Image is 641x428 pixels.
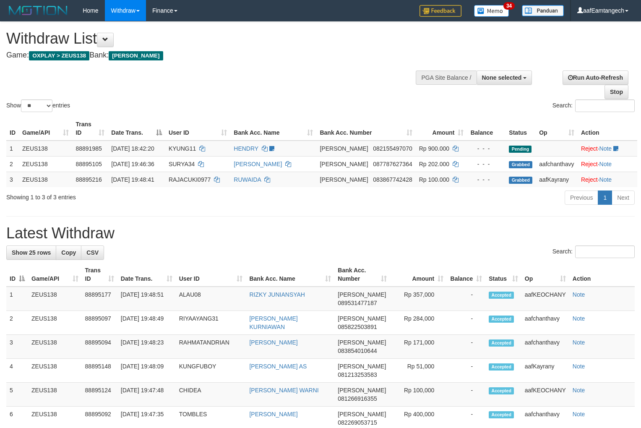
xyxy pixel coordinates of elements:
span: [PERSON_NAME] [320,176,368,183]
th: Trans ID: activate to sort column ascending [82,263,117,287]
td: aafchanthavy [536,156,578,172]
a: RUWAIDA [234,176,261,183]
div: - - - [470,160,502,168]
a: Next [612,191,635,205]
a: 1 [598,191,612,205]
td: [DATE] 19:48:09 [117,359,176,383]
td: [DATE] 19:48:23 [117,335,176,359]
td: ZEUS138 [28,383,82,407]
div: PGA Site Balance / [416,70,476,85]
label: Search: [552,245,635,258]
span: Accepted [489,387,514,394]
td: aafKEOCHANY [521,383,569,407]
td: · [578,141,637,157]
td: aafchanthavy [521,311,569,335]
h4: Game: Bank: [6,51,419,60]
span: Accepted [489,363,514,371]
th: Amount: activate to sort column ascending [416,117,467,141]
span: Accepted [489,316,514,323]
span: [DATE] 18:42:20 [111,145,154,152]
img: Feedback.jpg [420,5,461,17]
th: Status [506,117,536,141]
label: Search: [552,99,635,112]
td: ZEUS138 [19,172,72,187]
th: Game/API: activate to sort column ascending [19,117,72,141]
span: 88895216 [76,176,102,183]
a: Note [573,339,585,346]
th: Trans ID: activate to sort column ascending [72,117,108,141]
td: - [447,359,485,383]
span: SURYA34 [169,161,195,167]
td: ZEUS138 [28,287,82,311]
span: [PERSON_NAME] [320,145,368,152]
span: Pending [509,146,532,153]
td: 2 [6,311,28,335]
td: aafKEOCHANY [521,287,569,311]
th: Action [569,263,635,287]
td: · [578,156,637,172]
span: RAJACUKI0977 [169,176,211,183]
th: User ID: activate to sort column ascending [176,263,246,287]
th: Bank Acc. Name: activate to sort column ascending [246,263,334,287]
a: Reject [581,145,598,152]
td: - [447,311,485,335]
a: HENDRY [234,145,258,152]
img: panduan.png [522,5,564,16]
th: Date Trans.: activate to sort column descending [108,117,165,141]
span: Rp 100.000 [419,176,449,183]
span: KYUNG11 [169,145,196,152]
a: [PERSON_NAME] [249,411,297,418]
input: Search: [575,245,635,258]
div: - - - [470,175,502,184]
span: Copy 089531477187 to clipboard [338,300,377,306]
th: Bank Acc. Name: activate to sort column ascending [230,117,316,141]
img: MOTION_logo.png [6,4,70,17]
th: Bank Acc. Number: activate to sort column ascending [316,117,415,141]
span: 88891985 [76,145,102,152]
a: Show 25 rows [6,245,56,260]
a: Note [573,411,585,418]
label: Show entries [6,99,70,112]
th: Balance [467,117,506,141]
td: Rp 357,000 [390,287,447,311]
span: [PERSON_NAME] [338,291,386,298]
td: ZEUS138 [19,156,72,172]
a: Reject [581,176,598,183]
span: [DATE] 19:48:41 [111,176,154,183]
span: Copy 085822503891 to clipboard [338,324,377,330]
span: 88895105 [76,161,102,167]
span: [PERSON_NAME] [338,363,386,370]
a: [PERSON_NAME] KURNIAWAN [249,315,297,330]
a: Note [573,387,585,394]
th: ID [6,117,19,141]
td: 88895097 [82,311,117,335]
td: CHIDEA [176,383,246,407]
a: [PERSON_NAME] [249,339,297,346]
span: Grabbed [509,161,532,168]
th: Bank Acc. Number: activate to sort column ascending [334,263,390,287]
a: Note [599,161,612,167]
a: Note [599,176,612,183]
span: [PERSON_NAME] [109,51,163,60]
td: aafchanthavy [521,335,569,359]
span: Copy 083867742428 to clipboard [373,176,412,183]
div: Showing 1 to 3 of 3 entries [6,190,261,201]
h1: Latest Withdraw [6,225,635,242]
span: Copy 081266916355 to clipboard [338,395,377,402]
td: 1 [6,141,19,157]
td: ZEUS138 [28,359,82,383]
td: - [447,335,485,359]
th: Action [578,117,637,141]
td: aafKayrany [521,359,569,383]
td: ALAU08 [176,287,246,311]
span: [PERSON_NAME] [338,411,386,418]
td: RAHMATANDRIAN [176,335,246,359]
span: Show 25 rows [12,249,51,256]
span: OXPLAY > ZEUS138 [29,51,89,60]
a: RIZKY JUNIANSYAH [249,291,305,298]
span: Copy [61,249,76,256]
a: Note [573,315,585,322]
th: Balance: activate to sort column ascending [447,263,485,287]
h1: Withdraw List [6,30,419,47]
td: - [447,287,485,311]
